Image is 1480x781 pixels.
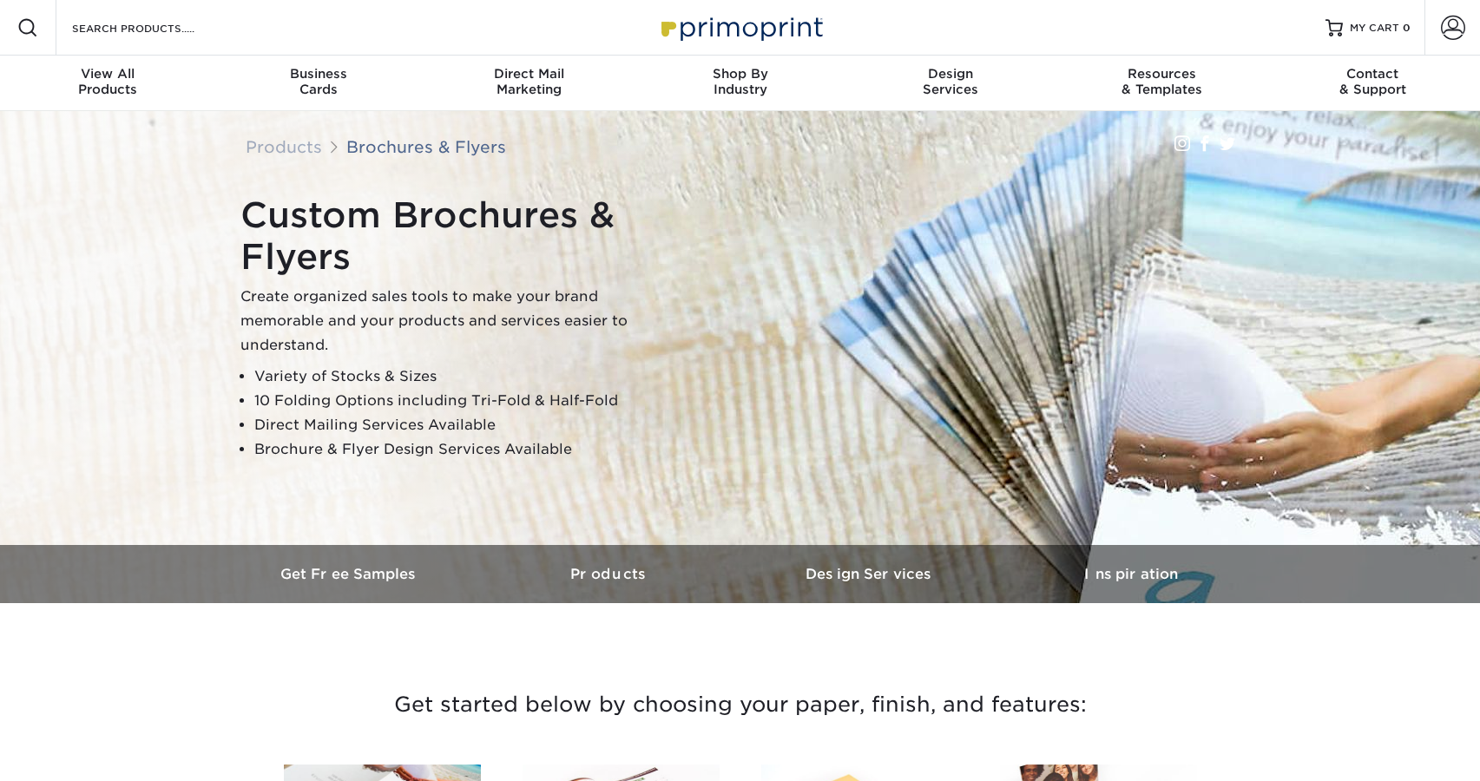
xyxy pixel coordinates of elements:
a: Get Free Samples [220,545,480,603]
a: Products [246,137,322,156]
div: & Support [1267,66,1478,97]
h3: Inspiration [1001,566,1261,582]
li: Direct Mailing Services Available [254,413,674,437]
a: Inspiration [1001,545,1261,603]
span: MY CART [1350,21,1399,36]
a: Contact& Support [1267,56,1478,111]
a: Brochures & Flyers [346,137,506,156]
a: DesignServices [845,56,1056,111]
span: Design [845,66,1056,82]
div: Cards [213,66,424,97]
span: 0 [1403,22,1411,34]
div: Services [845,66,1056,97]
h1: Custom Brochures & Flyers [240,194,674,278]
div: Industry [635,66,845,97]
h3: Products [480,566,740,582]
span: Contact [1267,66,1478,82]
span: Direct Mail [424,66,635,82]
a: View AllProducts [3,56,214,111]
a: Resources& Templates [1056,56,1267,111]
div: & Templates [1056,66,1267,97]
span: View All [3,66,214,82]
div: Products [3,66,214,97]
img: Primoprint [654,9,827,46]
input: SEARCH PRODUCTS..... [70,17,240,38]
li: Brochure & Flyer Design Services Available [254,437,674,462]
li: 10 Folding Options including Tri-Fold & Half-Fold [254,389,674,413]
a: Products [480,545,740,603]
div: Marketing [424,66,635,97]
p: Create organized sales tools to make your brand memorable and your products and services easier t... [240,285,674,358]
h3: Get started below by choosing your paper, finish, and features: [233,666,1248,744]
a: Shop ByIndustry [635,56,845,111]
a: Direct MailMarketing [424,56,635,111]
span: Shop By [635,66,845,82]
h3: Get Free Samples [220,566,480,582]
span: Resources [1056,66,1267,82]
span: Business [213,66,424,82]
h3: Design Services [740,566,1001,582]
a: Design Services [740,545,1001,603]
li: Variety of Stocks & Sizes [254,364,674,389]
a: BusinessCards [213,56,424,111]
